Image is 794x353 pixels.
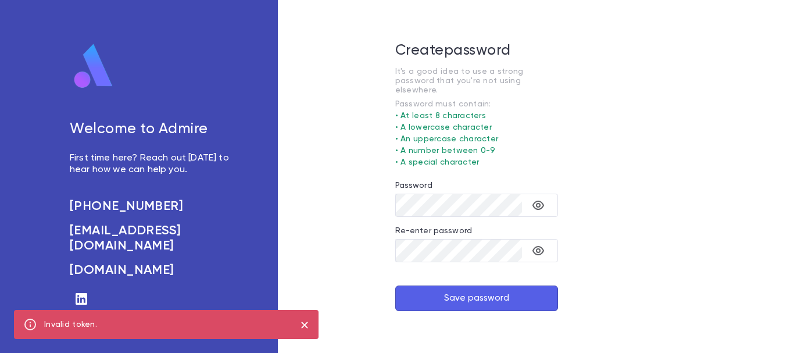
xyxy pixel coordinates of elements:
img: logo [70,43,117,90]
p: • A number between 0-9 [395,146,558,155]
button: close [295,316,314,334]
a: [DOMAIN_NAME] [70,263,231,278]
div: Invalid token. [44,313,97,336]
p: • An uppercase character [395,134,558,144]
a: [PHONE_NUMBER] [70,199,231,214]
h5: Create password [395,42,558,60]
p: • At least 8 characters [395,111,558,120]
p: • A special character [395,158,558,167]
label: Password [395,181,432,190]
button: Save password [395,286,558,311]
button: toggle password visibility [527,239,550,262]
p: • A lowercase character [395,123,558,132]
label: Re-enter password [395,226,472,236]
button: toggle password visibility [527,194,550,217]
a: [EMAIL_ADDRESS][DOMAIN_NAME] [70,223,231,254]
p: It's a good idea to use a strong password that you're not using elsewhere. [395,67,558,95]
p: First time here? Reach out [DATE] to hear how we can help you. [70,152,231,176]
h5: Welcome to Admire [70,121,231,138]
p: Password must contain: [395,99,558,109]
